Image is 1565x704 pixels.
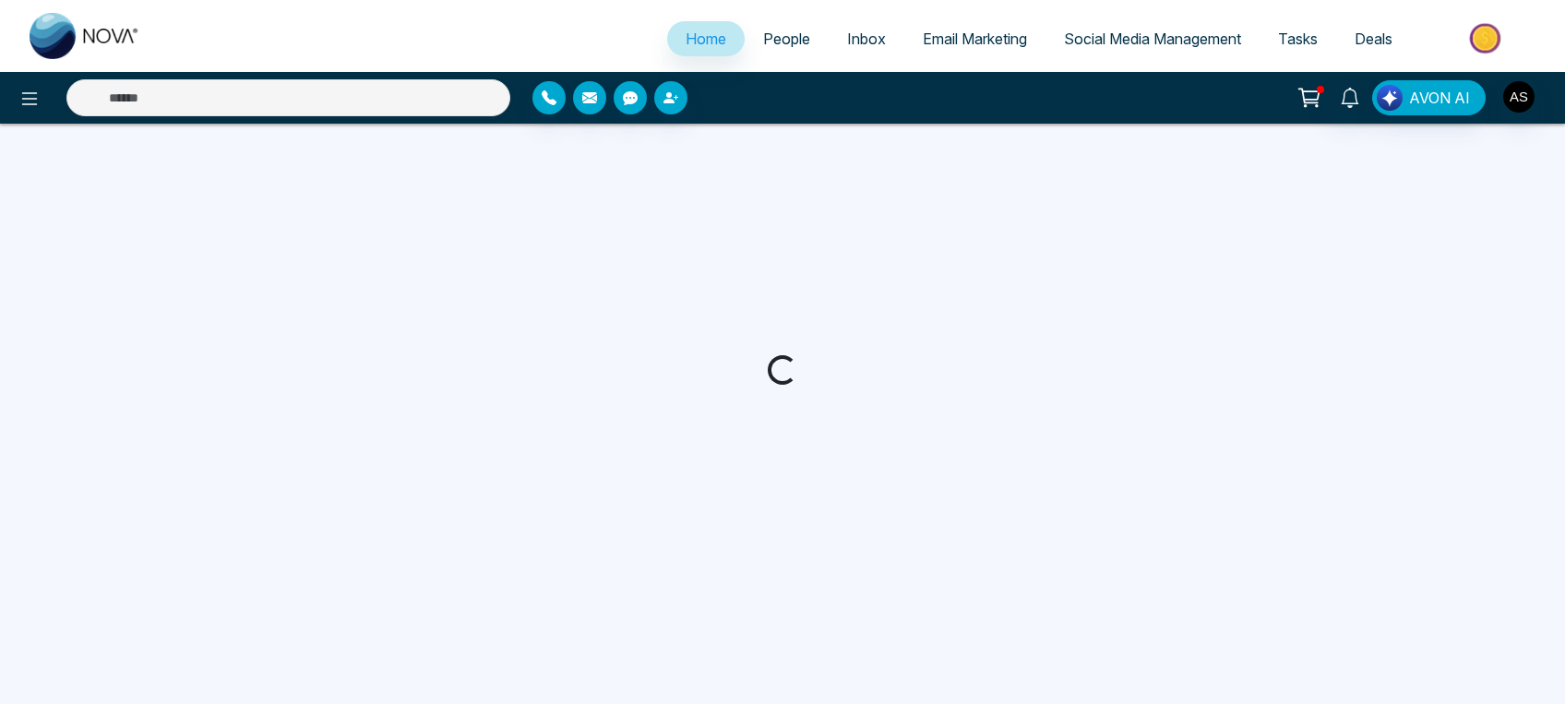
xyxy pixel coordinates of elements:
[923,30,1027,48] span: Email Marketing
[904,21,1045,56] a: Email Marketing
[686,30,726,48] span: Home
[1355,30,1392,48] span: Deals
[763,30,810,48] span: People
[1503,81,1535,113] img: User Avatar
[667,21,745,56] a: Home
[1409,87,1470,109] span: AVON AI
[1260,21,1336,56] a: Tasks
[1336,21,1411,56] a: Deals
[1064,30,1241,48] span: Social Media Management
[847,30,886,48] span: Inbox
[1420,18,1554,59] img: Market-place.gif
[1377,85,1403,111] img: Lead Flow
[1045,21,1260,56] a: Social Media Management
[1278,30,1318,48] span: Tasks
[30,13,140,59] img: Nova CRM Logo
[829,21,904,56] a: Inbox
[1372,80,1486,115] button: AVON AI
[745,21,829,56] a: People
